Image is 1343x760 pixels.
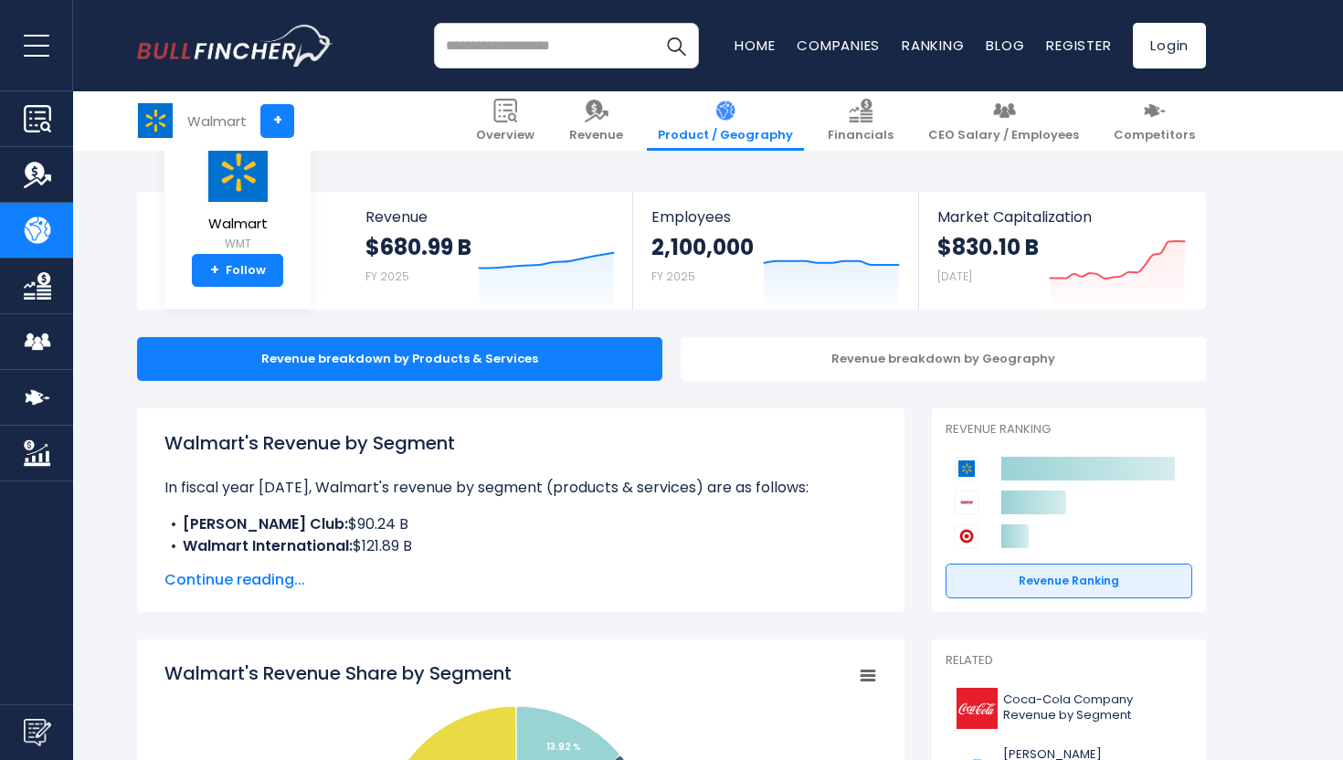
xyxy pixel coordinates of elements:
a: Market Capitalization $830.10 B [DATE] [919,192,1204,310]
span: Overview [476,128,534,143]
div: Revenue breakdown by Geography [681,337,1206,381]
a: Employees 2,100,000 FY 2025 [633,192,917,310]
a: CEO Salary / Employees [917,91,1090,151]
span: CEO Salary / Employees [928,128,1079,143]
strong: + [210,262,219,279]
a: + [260,104,294,138]
span: Product / Geography [658,128,793,143]
h1: Walmart's Revenue by Segment [164,429,877,457]
img: Costco Wholesale Corporation competitors logo [955,491,978,514]
a: Revenue Ranking [946,564,1192,598]
p: Revenue Ranking [946,422,1192,438]
a: Financials [817,91,904,151]
li: $90.24 B [164,513,877,535]
span: Continue reading... [164,569,877,591]
a: Walmart WMT [205,141,270,255]
img: KO logo [957,688,998,729]
img: WMT logo [206,142,270,203]
span: Revenue [365,208,615,226]
b: [PERSON_NAME] Club: [183,513,348,534]
p: In fiscal year [DATE], Walmart's revenue by segment (products & services) are as follows: [164,477,877,499]
b: Walmart International: [183,535,353,556]
tspan: Walmart's Revenue Share by Segment [164,660,512,686]
strong: $830.10 B [937,233,1039,261]
a: Go to homepage [137,25,333,67]
a: Revenue [558,91,634,151]
small: FY 2025 [365,269,409,284]
li: $121.89 B [164,535,877,557]
div: Revenue breakdown by Products & Services [137,337,662,381]
span: Financials [828,128,894,143]
small: FY 2025 [651,269,695,284]
a: Blog [986,36,1024,55]
small: WMT [206,236,270,252]
span: Walmart [206,216,270,232]
a: Product / Geography [647,91,804,151]
span: Revenue [569,128,623,143]
div: Walmart [187,111,247,132]
span: Competitors [1114,128,1195,143]
a: Login [1133,23,1206,69]
small: [DATE] [937,269,972,284]
a: +Follow [192,254,283,287]
a: Coca-Cola Company Revenue by Segment [946,683,1192,734]
img: Walmart competitors logo [955,457,978,480]
img: Target Corporation competitors logo [955,524,978,548]
a: Companies [797,36,880,55]
strong: 2,100,000 [651,233,754,261]
strong: $680.99 B [365,233,471,261]
a: Overview [465,91,545,151]
a: Home [735,36,775,55]
p: Related [946,653,1192,669]
img: bullfincher logo [137,25,333,67]
button: Search [653,23,699,69]
a: Competitors [1103,91,1206,151]
span: Coca-Cola Company Revenue by Segment [1003,692,1181,723]
tspan: 13.92 % [546,740,581,754]
img: WMT logo [138,103,173,138]
span: Employees [651,208,899,226]
a: Ranking [902,36,964,55]
span: Market Capitalization [937,208,1186,226]
a: Register [1046,36,1111,55]
a: Revenue $680.99 B FY 2025 [347,192,633,310]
